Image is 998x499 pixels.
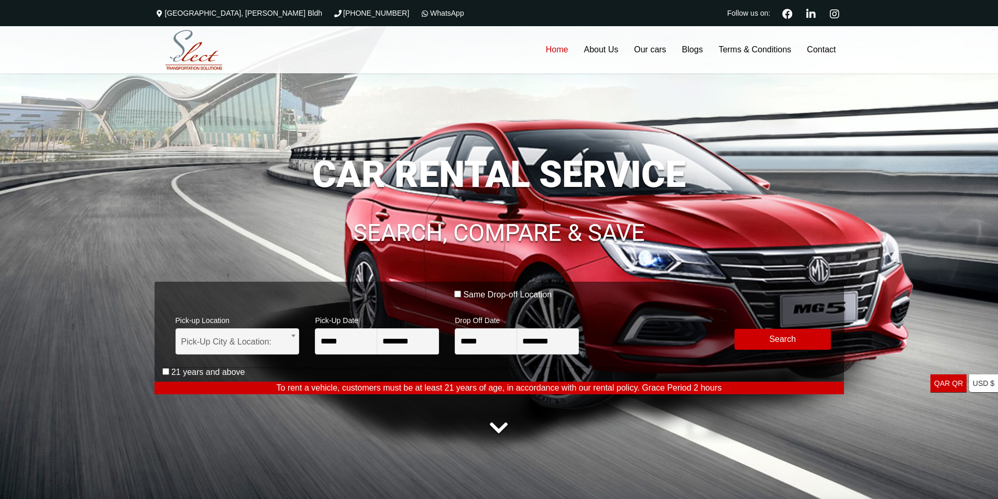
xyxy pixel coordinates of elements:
[734,329,831,350] button: Modify Search
[463,290,552,300] label: Same Drop-off Location
[711,26,799,73] a: Terms & Conditions
[576,26,626,73] a: About Us
[176,328,300,354] span: Pick-Up City & Location:
[171,367,245,378] label: 21 years and above
[181,329,294,355] span: Pick-Up City & Location:
[155,221,844,245] h1: SEARCH, COMPARE & SAVE
[674,26,711,73] a: Blogs
[155,382,844,394] p: To rent a vehicle, customers must be at least 21 years of age, in accordance with our rental poli...
[799,26,843,73] a: Contact
[802,7,820,19] a: Linkedin
[826,7,844,19] a: Instagram
[155,156,844,193] h1: CAR RENTAL SERVICE
[969,374,998,393] a: USD $
[930,374,967,393] a: QAR QR
[315,309,439,328] span: Pick-Up Date
[157,28,231,73] img: Select Rent a Car
[333,9,409,17] a: [PHONE_NUMBER]
[778,7,797,19] a: Facebook
[455,309,579,328] span: Drop Off Date
[538,26,576,73] a: Home
[176,309,300,328] span: Pick-up Location
[420,9,464,17] a: WhatsApp
[626,26,674,73] a: Our cars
